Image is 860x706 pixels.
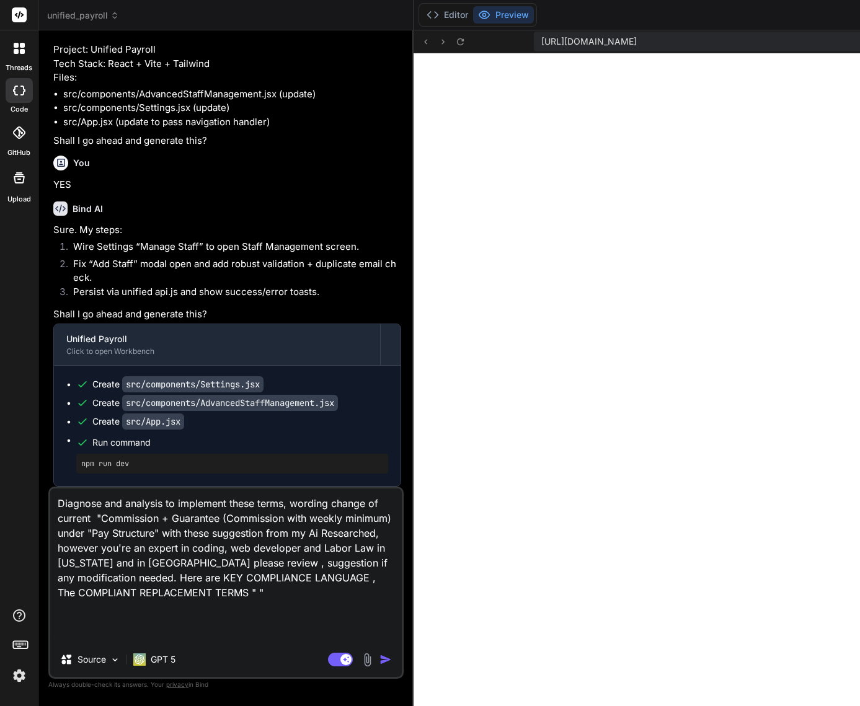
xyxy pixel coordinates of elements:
div: Create [92,415,184,428]
img: icon [379,653,392,666]
textarea: Diagnose and analysis to implement these terms, wording change of current "Commission + Guarantee... [50,488,402,642]
h6: Bind AI [73,203,103,215]
p: Project: Unified Payroll Tech Stack: React + Vite + Tailwind Files: [53,43,401,85]
div: Create [92,397,338,409]
p: Shall I go ahead and generate this? [53,134,401,148]
li: Wire Settings “Manage Staff” to open Staff Management screen. [63,240,401,257]
p: Always double-check its answers. Your in Bind [48,679,404,691]
p: YES [53,178,401,192]
li: src/App.jsx (update to pass navigation handler) [63,115,401,130]
li: Persist via unified api.js and show success/error toasts. [63,285,401,302]
div: Click to open Workbench [66,346,368,356]
code: src/App.jsx [122,413,184,430]
div: Unified Payroll [66,333,368,345]
label: Upload [7,194,31,205]
div: Create [92,378,264,391]
label: code [11,104,28,115]
span: [URL][DOMAIN_NAME] [541,35,637,48]
button: Editor [422,6,473,24]
img: Pick Models [110,655,120,665]
p: GPT 5 [151,653,175,666]
button: Unified PayrollClick to open Workbench [54,324,380,365]
li: src/components/Settings.jsx (update) [63,101,401,115]
img: attachment [360,653,375,667]
pre: npm run dev [81,459,383,469]
p: Shall I go ahead and generate this? [53,307,401,322]
label: GitHub [7,148,30,158]
span: unified_payroll [47,9,119,22]
code: src/components/Settings.jsx [122,376,264,392]
li: Fix “Add Staff” modal open and add robust validation + duplicate email check. [63,257,401,285]
h6: You [73,157,90,169]
p: Sure. My steps: [53,223,401,237]
img: GPT 5 [133,653,146,666]
li: src/components/AdvancedStaffManagement.jsx (update) [63,87,401,102]
img: settings [9,665,30,686]
span: Run command [92,436,388,449]
button: Preview [473,6,534,24]
label: threads [6,63,32,73]
span: privacy [166,681,188,688]
code: src/components/AdvancedStaffManagement.jsx [122,395,338,411]
p: Source [78,653,106,666]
